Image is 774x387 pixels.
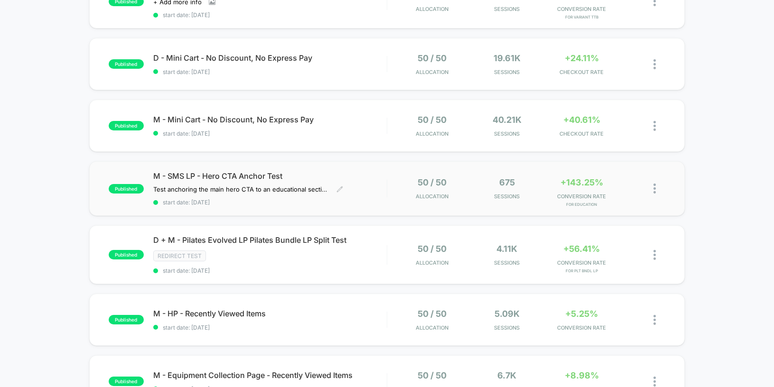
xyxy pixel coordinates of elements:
[153,267,387,274] span: start date: [DATE]
[418,370,447,380] span: 50 / 50
[153,115,387,124] span: M - Mini Cart - No Discount, No Express Pay
[563,115,600,125] span: +40.61%
[472,69,542,75] span: Sessions
[153,370,387,380] span: M - Equipment Collection Page - Recently Viewed Items
[565,309,598,319] span: +5.25%
[153,324,387,331] span: start date: [DATE]
[109,184,144,193] span: published
[418,115,447,125] span: 50 / 50
[416,69,448,75] span: Allocation
[416,324,448,331] span: Allocation
[472,193,542,200] span: Sessions
[547,130,617,137] span: CHECKOUT RATE
[653,377,656,387] img: close
[496,244,517,254] span: 4.11k
[153,171,387,181] span: M - SMS LP - Hero CTA Anchor Test
[547,259,617,266] span: CONVERSION RATE
[109,59,144,69] span: published
[494,53,521,63] span: 19.61k
[153,309,387,318] span: M - HP - Recently Viewed Items
[418,309,447,319] span: 50 / 50
[472,324,542,331] span: Sessions
[494,309,520,319] span: 5.09k
[109,121,144,130] span: published
[416,193,448,200] span: Allocation
[653,184,656,193] img: close
[472,259,542,266] span: Sessions
[418,177,447,187] span: 50 / 50
[153,199,387,206] span: start date: [DATE]
[653,250,656,260] img: close
[563,244,600,254] span: +56.41%
[653,59,656,69] img: close
[497,370,516,380] span: 6.7k
[472,6,542,12] span: Sessions
[418,53,447,63] span: 50 / 50
[153,53,387,63] span: D - Mini Cart - No Discount, No Express Pay
[653,315,656,325] img: close
[547,324,617,331] span: CONVERSION RATE
[499,177,515,187] span: 675
[416,6,448,12] span: Allocation
[109,377,144,386] span: published
[153,11,387,18] span: start date: [DATE]
[547,193,617,200] span: CONVERSION RATE
[493,115,522,125] span: 40.21k
[565,370,599,380] span: +8.98%
[547,15,617,19] span: for Variant TTB
[547,268,617,273] span: for PLT BNDL LP
[416,259,448,266] span: Allocation
[472,130,542,137] span: Sessions
[109,315,144,324] span: published
[547,69,617,75] span: CHECKOUT RATE
[153,130,387,137] span: start date: [DATE]
[109,250,144,259] span: published
[153,250,206,261] span: Redirect Test
[653,121,656,131] img: close
[418,244,447,254] span: 50 / 50
[153,185,329,193] span: Test anchoring the main hero CTA to an educational section about our method vs. TTB product detai...
[416,130,448,137] span: Allocation
[153,235,387,245] span: D + M - Pilates Evolved LP Pilates Bundle LP Split Test
[153,68,387,75] span: start date: [DATE]
[547,6,617,12] span: CONVERSION RATE
[560,177,603,187] span: +143.25%
[547,202,617,207] span: for Education
[565,53,599,63] span: +24.11%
